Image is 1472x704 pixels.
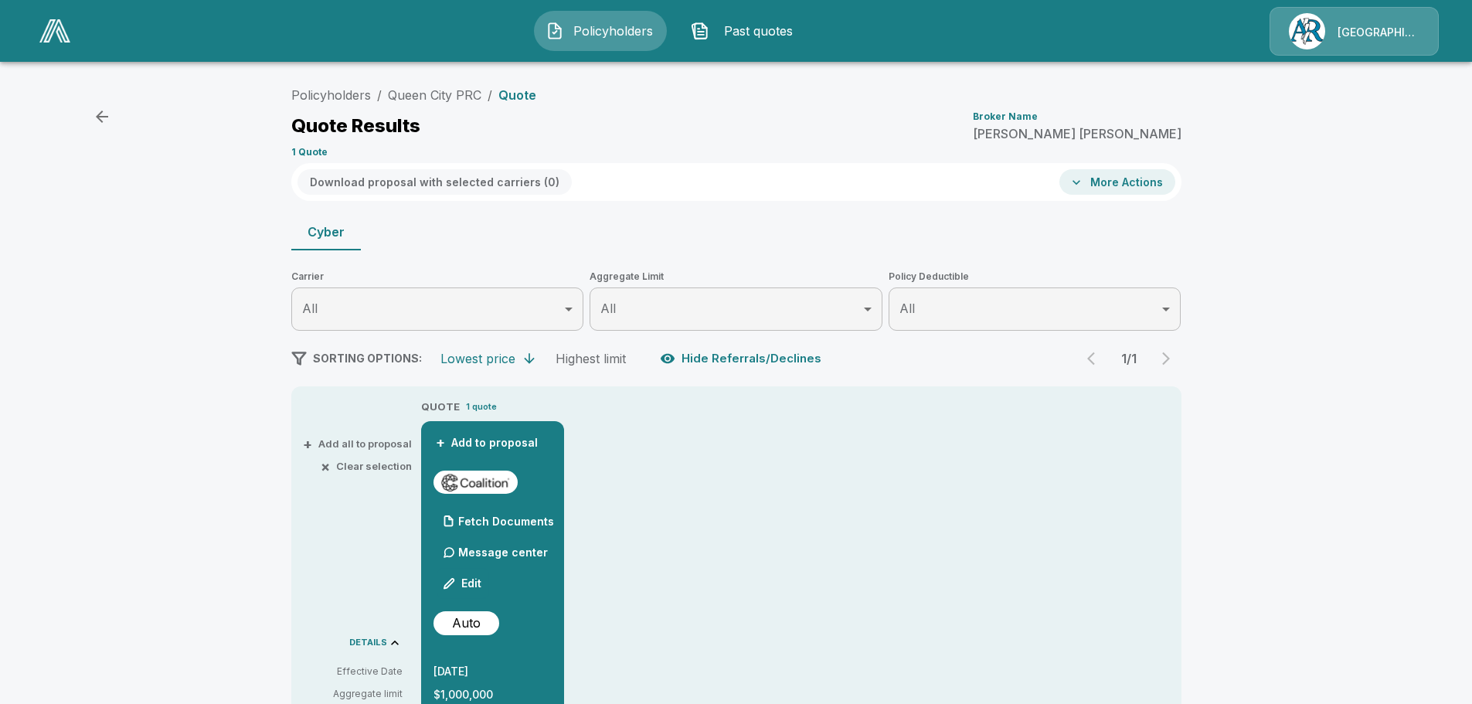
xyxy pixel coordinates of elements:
[498,89,536,101] p: Quote
[324,461,412,471] button: ×Clear selection
[570,22,655,40] span: Policyholders
[440,351,515,366] div: Lowest price
[657,344,828,373] button: Hide Referrals/Declines
[1270,7,1439,56] a: Agency Icon[GEOGRAPHIC_DATA]/[PERSON_NAME]
[440,471,512,494] img: coalitioncyberadmitted
[377,86,382,104] li: /
[466,400,497,413] p: 1 quote
[889,269,1181,284] span: Policy Deductible
[488,86,492,104] li: /
[973,128,1181,140] p: [PERSON_NAME] [PERSON_NAME]
[303,439,312,449] span: +
[291,148,328,157] p: 1 Quote
[436,437,445,448] span: +
[388,87,481,103] a: Queen City PRC
[433,666,552,677] p: [DATE]
[39,19,70,43] img: AA Logo
[304,687,403,701] p: Aggregate limit
[691,22,709,40] img: Past quotes Icon
[1059,169,1175,195] button: More Actions
[600,301,616,316] span: All
[297,169,572,195] button: Download proposal with selected carriers (0)
[321,461,330,471] span: ×
[291,87,371,103] a: Policyholders
[437,568,489,599] button: Edit
[1113,352,1144,365] p: 1 / 1
[291,86,536,104] nav: breadcrumb
[1289,13,1325,49] img: Agency Icon
[306,439,412,449] button: +Add all to proposal
[679,11,812,51] button: Past quotes IconPast quotes
[458,544,548,560] p: Message center
[433,689,552,700] p: $1,000,000
[291,213,361,250] button: Cyber
[302,301,318,316] span: All
[590,269,882,284] span: Aggregate Limit
[349,638,387,647] p: DETAILS
[433,434,542,451] button: +Add to proposal
[304,665,403,678] p: Effective Date
[291,269,584,284] span: Carrier
[291,117,420,135] p: Quote Results
[534,11,667,51] button: Policyholders IconPolicyholders
[716,22,801,40] span: Past quotes
[899,301,915,316] span: All
[556,351,626,366] div: Highest limit
[452,614,481,632] p: Auto
[1338,25,1419,40] p: [GEOGRAPHIC_DATA]/[PERSON_NAME]
[546,22,564,40] img: Policyholders Icon
[421,400,460,415] p: QUOTE
[313,352,422,365] span: SORTING OPTIONS:
[973,112,1038,121] p: Broker Name
[458,516,554,527] p: Fetch Documents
